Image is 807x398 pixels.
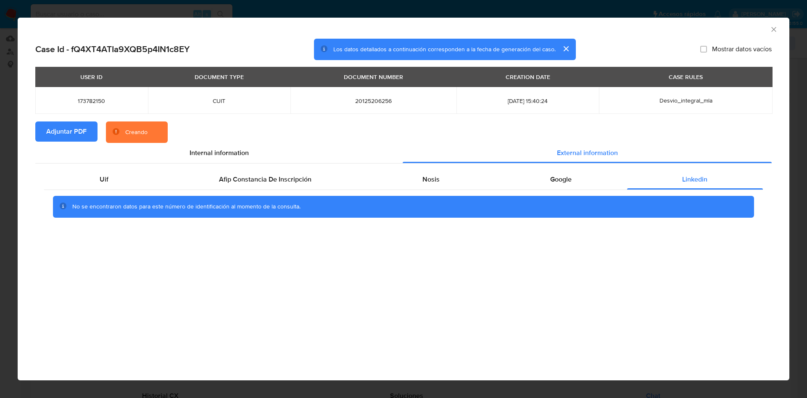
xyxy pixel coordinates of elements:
[35,44,190,55] h2: Case Id - fQ4XT4ATIa9XQB5p4IN1c8EY
[190,148,249,158] span: Internal information
[46,122,87,141] span: Adjuntar PDF
[100,174,108,184] span: Uif
[712,45,772,53] span: Mostrar datos vacíos
[35,143,772,163] div: Detailed info
[659,96,712,105] span: Desvio_integral_mla
[72,202,301,211] span: No se encontraron datos para este número de identificación al momento de la consulta.
[45,97,138,105] span: 173782150
[219,174,311,184] span: Afip Constancia De Inscripción
[682,174,707,184] span: Linkedin
[190,70,249,84] div: DOCUMENT TYPE
[333,45,556,53] span: Los datos detallados a continuación corresponden a la fecha de generación del caso.
[18,18,789,380] div: closure-recommendation-modal
[550,174,572,184] span: Google
[422,174,440,184] span: Nosis
[158,97,280,105] span: CUIT
[770,25,777,33] button: Cerrar ventana
[700,46,707,53] input: Mostrar datos vacíos
[557,148,618,158] span: External information
[44,169,763,190] div: Detailed external info
[556,39,576,59] button: cerrar
[125,128,148,137] div: Creando
[75,70,108,84] div: USER ID
[501,70,555,84] div: CREATION DATE
[35,121,98,142] button: Adjuntar PDF
[301,97,447,105] span: 20125206256
[339,70,408,84] div: DOCUMENT NUMBER
[467,97,589,105] span: [DATE] 15:40:24
[664,70,708,84] div: CASE RULES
